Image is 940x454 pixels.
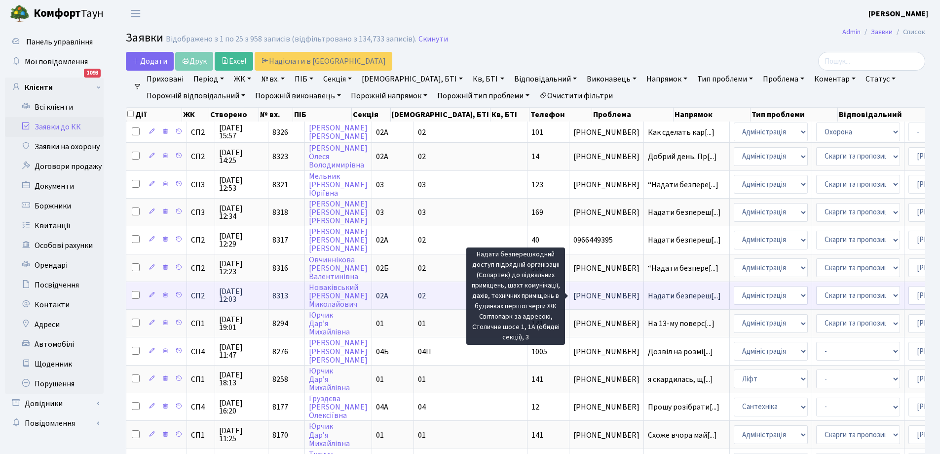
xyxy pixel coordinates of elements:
[215,52,253,71] a: Excel
[309,421,350,449] a: ЮрчикДар’яМихайлівна
[272,263,288,274] span: 8316
[583,71,640,87] a: Виконавець
[272,430,288,441] span: 8170
[573,153,639,161] span: [PHONE_NUMBER]
[191,431,211,439] span: СП1
[230,71,255,87] a: ЖК
[189,71,228,87] a: Період
[648,207,721,218] span: Надати безпереш[...]
[810,71,860,87] a: Коментар
[191,236,211,244] span: СП2
[893,27,925,38] li: Список
[309,143,368,170] a: [PERSON_NAME]ОлесяВолодимирівна
[272,235,288,246] span: 8317
[5,52,104,72] a: Мої повідомлення1093
[529,108,592,122] th: Телефон
[418,290,426,301] span: 02
[592,108,674,122] th: Проблема
[490,108,529,122] th: Кв, БТІ
[418,318,426,329] span: 01
[573,236,639,244] span: 0966449395
[642,71,691,87] a: Напрямок
[573,128,639,136] span: [PHONE_NUMBER]
[5,255,104,275] a: Орендарі
[376,263,389,274] span: 02Б
[191,264,211,272] span: СП2
[510,71,581,87] a: Відповідальний
[26,37,93,47] span: Панель управління
[219,124,264,140] span: [DATE] 15:57
[5,32,104,52] a: Панель управління
[648,151,717,162] span: Добрий день. Пр[...]
[272,346,288,357] span: 8276
[648,235,721,246] span: Надати безпереш[...]
[272,151,288,162] span: 8323
[466,248,565,345] div: Надати безперешкодний доступ підрядній організаціі (Солартек) до підвальних приміщень, шахт комун...
[573,320,639,328] span: [PHONE_NUMBER]
[5,137,104,157] a: Заявки на охорону
[309,338,368,366] a: [PERSON_NAME][PERSON_NAME][PERSON_NAME]
[648,374,713,385] span: я скардилась, щ[...]
[309,393,368,421] a: Груздєва[PERSON_NAME]Олексіївна
[257,71,289,87] a: № вх.
[531,346,547,357] span: 1005
[759,71,808,87] a: Проблема
[751,108,838,122] th: Тип проблеми
[418,179,426,190] span: 03
[191,292,211,300] span: СП2
[309,123,368,142] a: [PERSON_NAME][PERSON_NAME]
[347,87,431,104] a: Порожній напрямок
[219,176,264,192] span: [DATE] 12:53
[132,56,167,67] span: Додати
[376,318,384,329] span: 01
[433,87,533,104] a: Порожній тип проблеми
[818,52,925,71] input: Пошук...
[219,371,264,387] span: [DATE] 18:13
[191,181,211,189] span: СП3
[259,108,294,122] th: № вх.
[376,290,388,301] span: 02А
[5,78,104,97] a: Клієнти
[5,196,104,216] a: Боржники
[293,108,351,122] th: ПІБ
[376,151,388,162] span: 02А
[868,8,928,19] b: [PERSON_NAME]
[166,35,416,44] div: Відображено з 1 по 25 з 958 записів (відфільтровано з 134,733 записів).
[842,27,861,37] a: Admin
[5,236,104,255] a: Особові рахунки
[123,5,148,22] button: Переключити навігацію
[5,157,104,176] a: Договори продажу
[5,315,104,334] a: Адреси
[191,375,211,383] span: СП1
[219,343,264,359] span: [DATE] 11:47
[5,295,104,315] a: Контакти
[219,232,264,248] span: [DATE] 12:29
[272,374,288,385] span: 8258
[126,29,163,46] span: Заявки
[838,108,927,122] th: Відповідальний
[319,71,356,87] a: Секція
[693,71,757,87] a: Тип проблеми
[5,394,104,413] a: Довідники
[648,179,718,190] span: “Надати безпере[...]
[10,4,30,24] img: logo.png
[309,199,368,226] a: [PERSON_NAME][PERSON_NAME][PERSON_NAME]
[219,399,264,415] span: [DATE] 16:20
[5,117,104,137] a: Заявки до КК
[418,374,426,385] span: 01
[191,320,211,328] span: СП1
[309,254,368,282] a: Овчиннікова[PERSON_NAME]Валентинівна
[648,127,714,138] span: Как сделать кар[...]
[358,71,467,87] a: [DEMOGRAPHIC_DATA], БТІ
[871,27,893,37] a: Заявки
[573,181,639,189] span: [PHONE_NUMBER]
[573,375,639,383] span: [PHONE_NUMBER]
[34,5,104,22] span: Таун
[827,22,940,42] nav: breadcrumb
[209,108,259,122] th: Створено
[272,290,288,301] span: 8313
[573,431,639,439] span: [PHONE_NUMBER]
[418,35,448,44] a: Скинути
[573,403,639,411] span: [PHONE_NUMBER]
[219,427,264,443] span: [DATE] 11:25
